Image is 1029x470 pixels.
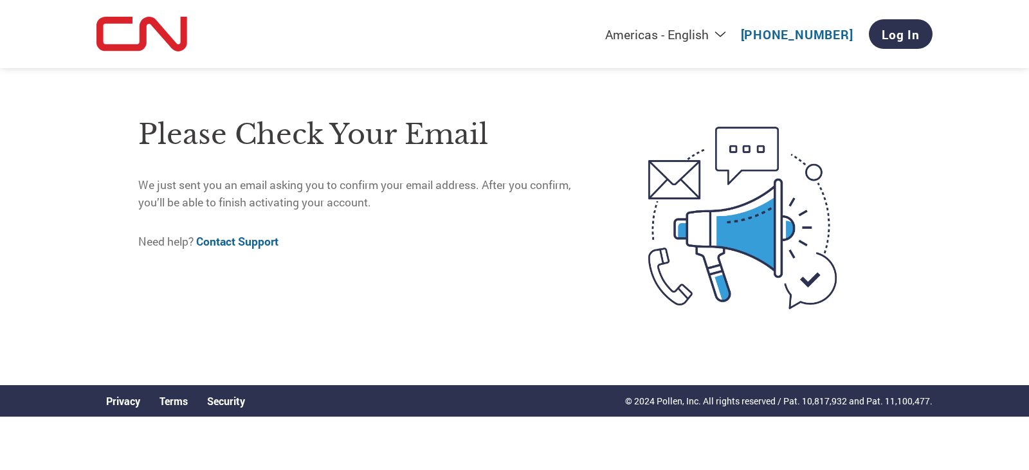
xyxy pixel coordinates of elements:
a: Contact Support [196,234,278,249]
img: CN [96,17,187,52]
h1: Please check your email [138,114,594,156]
a: Log In [869,19,933,49]
a: [PHONE_NUMBER] [741,26,853,42]
p: © 2024 Pollen, Inc. All rights reserved / Pat. 10,817,932 and Pat. 11,100,477. [625,394,933,408]
a: Privacy [106,394,140,408]
img: open-email [594,104,891,332]
a: Terms [159,394,188,408]
p: We just sent you an email asking you to confirm your email address. After you confirm, you’ll be ... [138,177,594,211]
a: Security [207,394,245,408]
p: Need help? [138,233,594,250]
